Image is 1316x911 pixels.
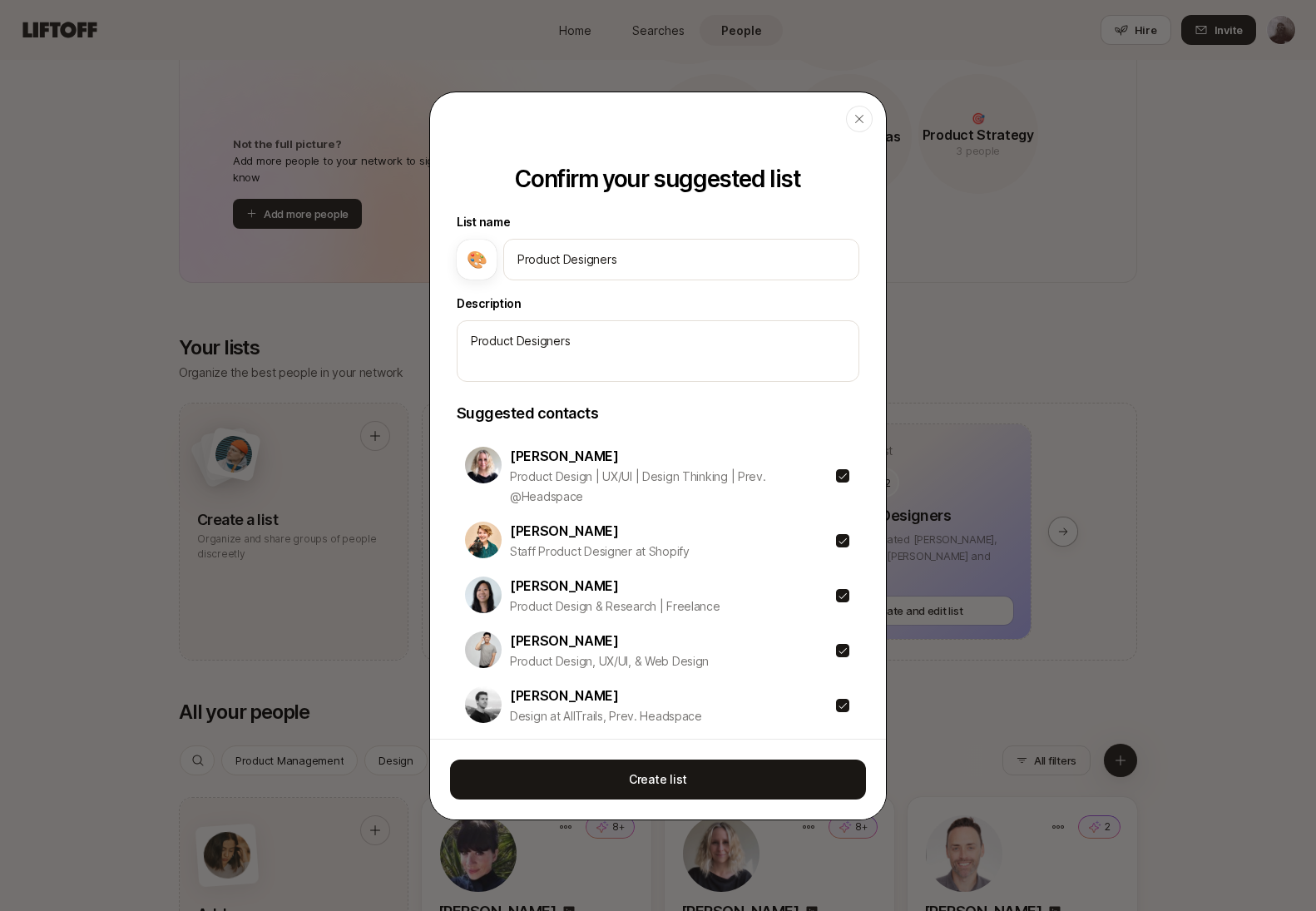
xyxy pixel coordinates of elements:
[510,651,709,671] p: Product Design, UX/UI, & Web Design
[517,250,845,270] input: e.g. 0 to 1 Product leaders
[465,686,502,723] img: 04fe1f9e_a8d4_41c5_a6f5_f8073533d5ba.jpg
[510,685,702,706] p: [PERSON_NAME]
[510,467,829,507] p: Product Design | UX/UI | Design Thinking | Prev. @Headspace
[457,294,859,314] label: Description
[450,760,866,800] button: Create list
[457,240,497,280] button: 🎨
[510,597,720,616] p: Product Design & Research | Freelance
[457,212,859,232] label: List name
[457,320,859,382] textarea: Product Designers
[510,630,709,651] p: [PERSON_NAME]
[510,520,690,542] p: [PERSON_NAME]
[510,575,720,597] p: [PERSON_NAME]
[510,542,690,562] p: Staff Product Designer at Shopify
[510,445,829,467] p: [PERSON_NAME]
[457,402,859,425] label: Suggested contacts
[457,166,859,192] p: Confirm your suggested list
[510,706,702,726] p: Design at AllTrails, Prev. Headspace
[465,447,502,483] img: 37d4c896_b808_4aa7_a583_917e0fcbd075.jpg
[465,522,502,558] img: 5bce7023_3830_46de_b725_28b93263f0bf.jpg
[467,247,487,272] span: 🎨
[465,631,502,668] img: 330b446b_d91d_4525_9415_da283a9e3094.jpg
[465,577,502,613] img: c939f54a_73f2_4a69_9e21_2ef20bea5f44.jpg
